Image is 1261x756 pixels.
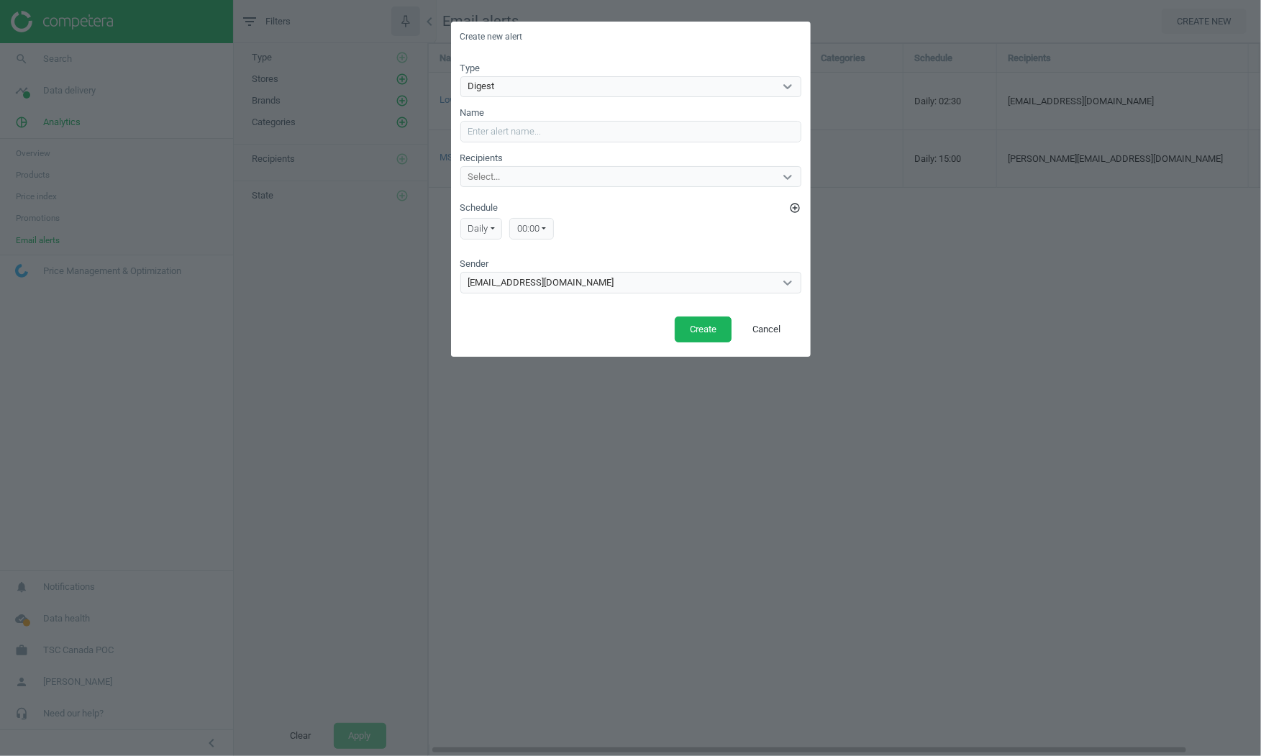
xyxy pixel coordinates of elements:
[675,316,732,342] button: Create
[468,80,495,93] div: Digest
[460,106,485,119] label: Name
[468,170,501,183] div: Select...
[509,218,554,240] div: 00:00
[460,62,481,75] label: Type
[460,31,523,43] h5: Create new alert
[738,316,796,342] button: Cancel
[460,152,504,165] label: Recipients
[790,202,801,214] i: add_circle_outline
[460,258,489,270] label: Sender
[460,121,801,142] input: Enter alert name...
[460,201,801,214] label: Schedule
[468,276,614,289] div: [EMAIL_ADDRESS][DOMAIN_NAME]
[460,218,503,240] div: daily
[790,202,801,214] button: Schedule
